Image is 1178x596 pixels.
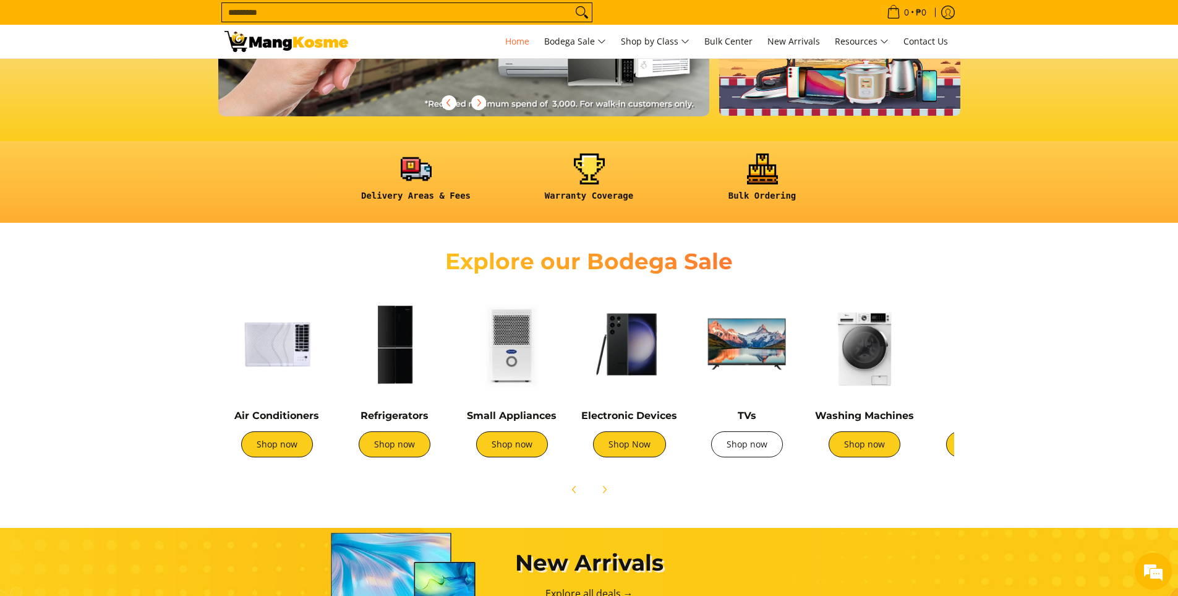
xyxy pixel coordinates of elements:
nav: Main Menu [361,25,954,58]
a: Shop now [946,431,1018,457]
a: Shop Now [593,431,666,457]
a: Refrigerators [361,410,429,421]
button: Search [572,3,592,22]
img: TVs [694,292,800,397]
span: Shop by Class [621,34,689,50]
a: Electronic Devices [581,410,677,421]
a: Shop now [241,431,313,457]
a: <h6><strong>Delivery Areas & Fees</strong></h6> [336,153,497,211]
img: Electronic Devices [577,292,682,397]
a: Washing Machines [815,410,914,421]
span: Bodega Sale [544,34,606,50]
span: 0 [902,8,911,17]
span: Contact Us [903,35,948,47]
em: Submit [181,381,224,398]
a: Resources [829,25,895,58]
a: Home [499,25,536,58]
span: ₱0 [914,8,928,17]
a: Contact Us [897,25,954,58]
a: Shop now [476,431,548,457]
img: Washing Machines [812,292,917,397]
img: Small Appliances [459,292,565,397]
a: TVs [738,410,756,421]
a: Small Appliances [467,410,557,421]
a: New Arrivals [761,25,826,58]
span: Bulk Center [704,35,753,47]
a: <h6><strong>Bulk Ordering</strong></h6> [682,153,843,211]
a: Air Conditioners [234,410,319,421]
textarea: Type your message and click 'Submit' [6,338,236,381]
a: Bulk Center [698,25,759,58]
a: Shop now [359,431,430,457]
img: Refrigerators [342,292,447,397]
span: Home [505,35,529,47]
a: <h6><strong>Warranty Coverage</strong></h6> [509,153,670,211]
span: We are offline. Please leave us a message. [26,156,216,281]
div: Leave a message [64,69,208,85]
img: Cookers [929,292,1035,397]
img: Air Conditioners [224,292,330,397]
button: Previous [435,89,463,116]
a: Shop by Class [615,25,696,58]
span: New Arrivals [767,35,820,47]
button: Next [591,476,618,503]
img: Mang Kosme: Your Home Appliances Warehouse Sale Partner! [224,31,348,52]
h2: Explore our Bodega Sale [410,248,769,275]
a: Bodega Sale [538,25,612,58]
button: Next [465,89,492,116]
a: Shop now [829,431,900,457]
a: Shop now [711,431,783,457]
span: • [883,6,930,19]
button: Previous [561,476,588,503]
span: Resources [835,34,889,50]
div: Minimize live chat window [203,6,233,36]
